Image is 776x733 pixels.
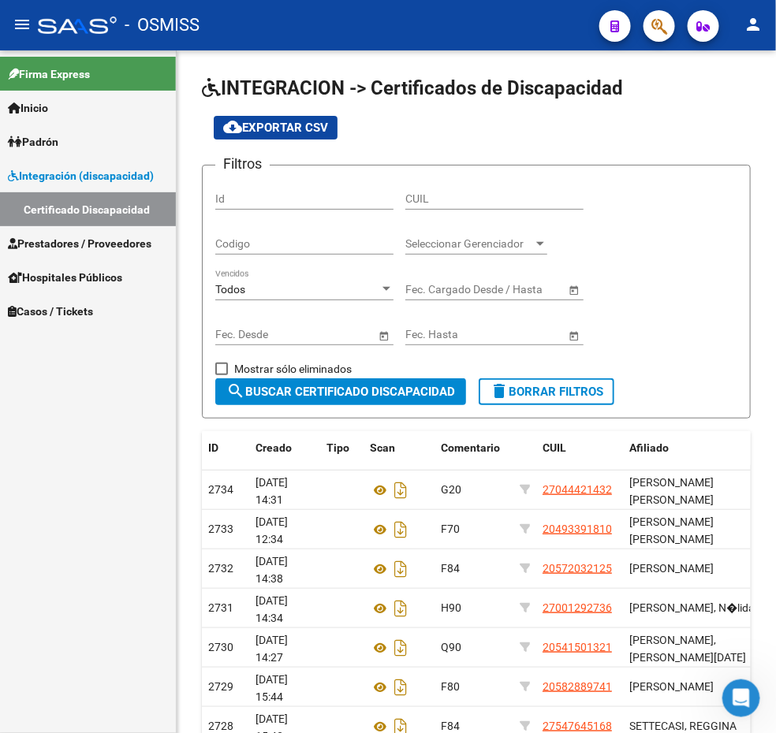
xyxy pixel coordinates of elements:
[405,283,463,296] input: Fecha inicio
[202,431,249,465] datatable-header-cell: ID
[223,117,242,136] mat-icon: cloud_download
[435,431,513,465] datatable-header-cell: Comentario
[208,720,233,732] span: 2728
[208,641,233,653] span: 2730
[13,15,32,34] mat-icon: menu
[8,269,122,286] span: Hospitales Públicos
[441,483,461,496] span: G20
[543,441,566,454] span: CUIL
[226,381,245,400] mat-icon: search
[215,328,273,341] input: Fecha inicio
[208,523,233,535] span: 2733
[543,523,612,535] span: 20493391810
[8,65,90,83] span: Firma Express
[629,680,714,693] span: [PERSON_NAME]
[215,378,466,405] button: Buscar Certificado Discapacidad
[441,641,461,653] span: Q90
[375,327,392,344] button: Open calendar
[629,476,714,507] span: [PERSON_NAME] [PERSON_NAME]
[629,720,737,732] span: SETTECASI, REGGINA
[256,515,288,546] span: [DATE] 12:34
[441,680,460,693] span: F80
[8,167,154,184] span: Integración (discapacidad)
[479,378,614,405] button: Borrar Filtros
[234,359,352,378] span: Mostrar sólo eliminados
[629,634,746,664] span: [PERSON_NAME], [PERSON_NAME][DATE]
[722,679,760,717] iframe: Intercom live chat
[390,556,411,582] i: Descargar documento
[208,441,218,454] span: ID
[8,99,48,117] span: Inicio
[441,720,460,732] span: F84
[543,562,612,575] span: 20572032125
[249,431,320,465] datatable-header-cell: Creado
[543,641,612,653] span: 20541501321
[441,562,460,575] span: F84
[8,235,151,252] span: Prestadores / Proveedores
[320,431,364,465] datatable-header-cell: Tipo
[208,562,233,575] span: 2732
[226,385,455,399] span: Buscar Certificado Discapacidad
[543,601,612,614] span: 27001292736
[629,601,755,614] span: [PERSON_NAME], N�lida
[536,431,623,465] datatable-header-cell: CUIL
[390,517,411,542] i: Descargar documento
[390,478,411,503] i: Descargar documento
[565,281,582,298] button: Open calendar
[390,675,411,700] i: Descargar documento
[565,327,582,344] button: Open calendar
[326,441,349,454] span: Tipo
[256,673,288,704] span: [DATE] 15:44
[441,523,460,535] span: F70
[208,601,233,614] span: 2731
[215,153,270,175] h3: Filtros
[476,328,554,341] input: Fecha fin
[543,680,612,693] span: 20582889741
[125,8,200,43] span: - OSMISS
[214,116,338,140] button: Exportar CSV
[286,328,364,341] input: Fecha fin
[370,441,395,454] span: Scan
[8,303,93,320] span: Casos / Tickets
[441,441,500,454] span: Comentario
[208,680,233,693] span: 2729
[364,431,435,465] datatable-header-cell: Scan
[405,328,463,341] input: Fecha inicio
[405,237,533,251] span: Seleccionar Gerenciador
[543,483,612,496] span: 27044421432
[8,133,58,151] span: Padrón
[256,594,288,625] span: [DATE] 14:34
[223,121,328,135] span: Exportar CSV
[490,381,509,400] mat-icon: delete
[441,601,461,614] span: H90
[208,483,233,496] span: 2734
[256,634,288,664] span: [DATE] 14:27
[629,515,714,546] span: [PERSON_NAME] [PERSON_NAME]
[256,441,292,454] span: Creado
[256,476,288,507] span: [DATE] 14:31
[202,77,623,99] span: INTEGRACION -> Certificados de Discapacidad
[476,283,554,296] input: Fecha fin
[390,635,411,660] i: Descargar documento
[256,555,288,586] span: [DATE] 14:38
[629,441,669,454] span: Afiliado
[543,720,612,732] span: 27547645168
[744,15,763,34] mat-icon: person
[215,283,245,296] span: Todos
[629,562,714,575] span: [PERSON_NAME]
[490,385,603,399] span: Borrar Filtros
[390,596,411,621] i: Descargar documento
